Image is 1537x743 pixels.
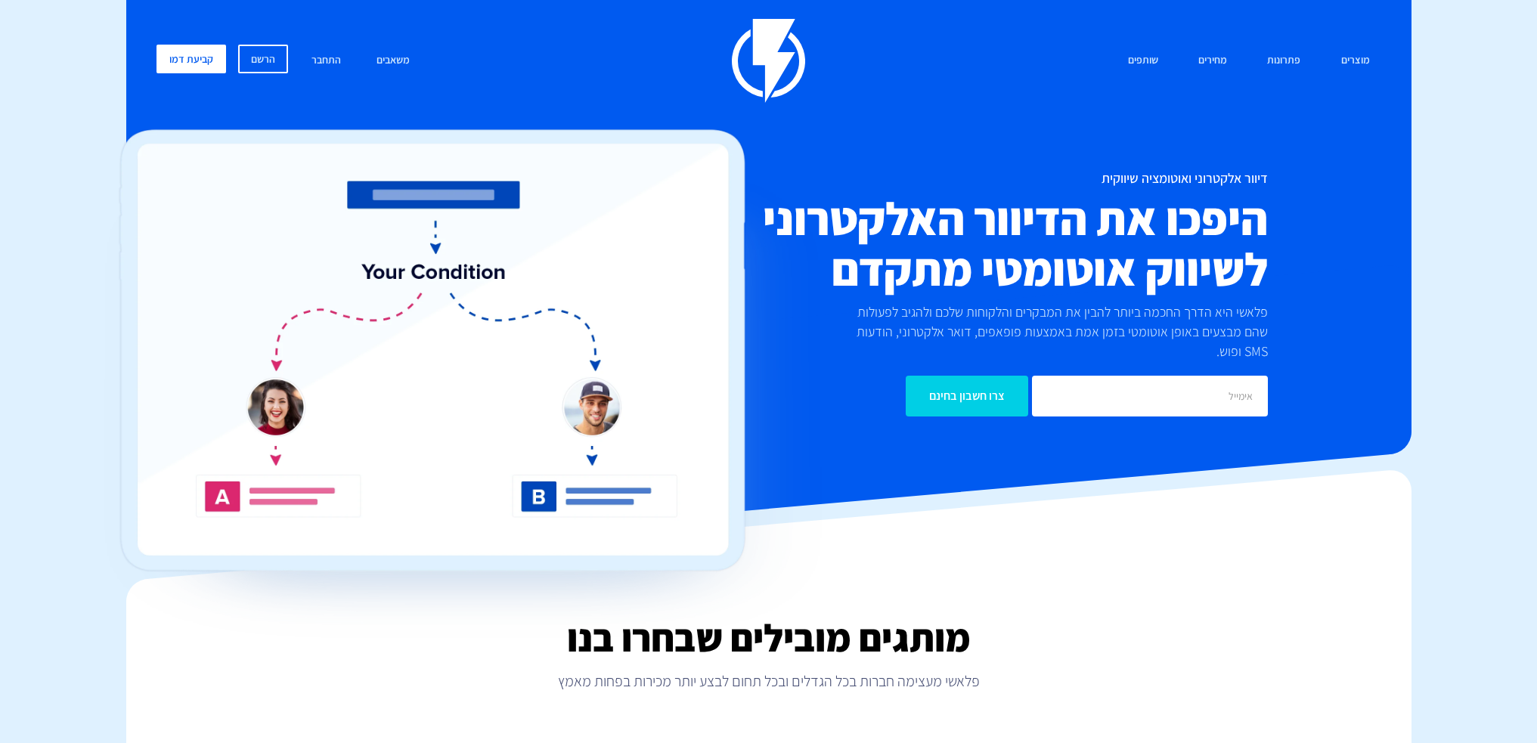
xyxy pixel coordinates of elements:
a: קביעת דמו [156,45,226,73]
a: הרשם [238,45,288,73]
a: שותפים [1117,45,1170,77]
h2: מותגים מובילים שבחרו בנו [126,617,1411,659]
a: פתרונות [1256,45,1312,77]
input: צרו חשבון בחינם [906,376,1028,416]
input: אימייל [1032,376,1268,416]
p: פלאשי מעצימה חברות בכל הגדלים ובכל תחום לבצע יותר מכירות בפחות מאמץ [126,670,1411,692]
a: התחבר [300,45,352,77]
a: מוצרים [1330,45,1381,77]
h2: היפכו את הדיוור האלקטרוני לשיווק אוטומטי מתקדם [678,193,1268,295]
h1: דיוור אלקטרוני ואוטומציה שיווקית [678,171,1268,186]
a: מחירים [1187,45,1238,77]
a: משאבים [365,45,421,77]
p: פלאשי היא הדרך החכמה ביותר להבין את המבקרים והלקוחות שלכם ולהגיב לפעולות שהם מבצעים באופן אוטומטי... [831,302,1268,361]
